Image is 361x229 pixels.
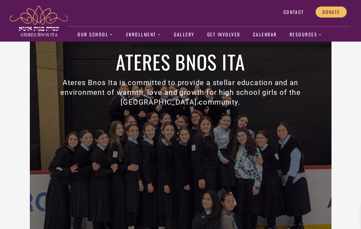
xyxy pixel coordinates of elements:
[10,5,68,36] img: ateres
[78,27,114,42] a: Our School
[207,27,240,42] a: Get Involved
[126,27,162,42] a: Enrollment
[40,52,321,71] h1: Ateres Bnos Ita
[283,9,304,15] span: Contact
[253,27,277,42] a: Calendar
[277,6,311,18] a: Contact
[290,27,322,42] a: Resources
[40,78,321,107] h3: Ateres Bnos Ita is committed to provide a stellar education and an environment of warmth, love an...
[322,9,340,15] span: Donate
[174,27,195,42] a: Gallery
[316,6,347,18] a: Donate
